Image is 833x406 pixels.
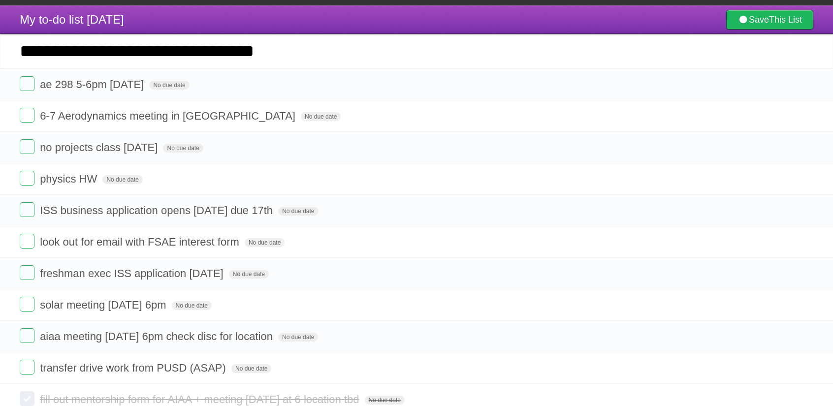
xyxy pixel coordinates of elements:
[20,297,34,312] label: Done
[20,171,34,186] label: Done
[40,362,228,374] span: transfer drive work from PUSD (ASAP)
[278,333,318,342] span: No due date
[769,15,802,25] b: This List
[301,112,341,121] span: No due date
[40,141,160,154] span: no projects class [DATE]
[40,267,226,280] span: freshman exec ISS application [DATE]
[20,13,124,26] span: My to-do list [DATE]
[278,207,318,216] span: No due date
[20,76,34,91] label: Done
[245,238,285,247] span: No due date
[726,10,813,30] a: SaveThis List
[40,110,298,122] span: 6-7 Aerodynamics meeting in [GEOGRAPHIC_DATA]
[172,301,212,310] span: No due date
[149,81,189,90] span: No due date
[163,144,203,153] span: No due date
[231,364,271,373] span: No due date
[40,299,168,311] span: solar meeting [DATE] 6pm
[102,175,142,184] span: No due date
[20,139,34,154] label: Done
[40,78,146,91] span: ae 298 5-6pm [DATE]
[40,393,361,406] span: fill out mentorship form for AIAA + meeting [DATE] at 6 location tbd
[20,265,34,280] label: Done
[229,270,269,279] span: No due date
[20,108,34,123] label: Done
[20,202,34,217] label: Done
[20,360,34,375] label: Done
[40,330,275,343] span: aiaa meeting [DATE] 6pm check disc for location
[40,173,99,185] span: physics HW
[40,204,275,217] span: ISS business application opens [DATE] due 17th
[20,328,34,343] label: Done
[20,391,34,406] label: Done
[365,396,405,405] span: No due date
[40,236,242,248] span: look out for email with FSAE interest form
[20,234,34,249] label: Done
